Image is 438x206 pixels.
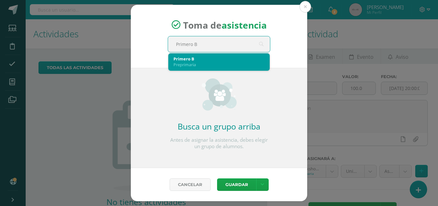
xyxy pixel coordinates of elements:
p: Antes de asignar la asistencia, debes elegir un grupo de alumnos. [168,137,270,150]
button: Guardar [217,178,256,191]
span: Toma de [183,19,267,31]
img: groups_small.png [202,78,237,111]
button: Close (Esc) [299,1,311,13]
div: Primero B [173,56,265,62]
a: Cancelar [170,178,211,191]
div: Preprimaria [173,62,265,67]
input: Busca un grado o sección aquí... [168,36,270,52]
h2: Busca un grupo arriba [168,121,270,132]
strong: asistencia [222,19,267,31]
